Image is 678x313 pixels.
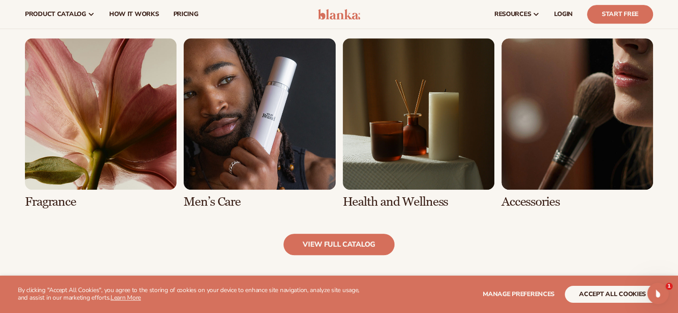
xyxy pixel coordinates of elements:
[184,38,335,209] div: 6 / 8
[18,287,370,302] p: By clicking "Accept All Cookies", you agree to the storing of cookies on your device to enhance s...
[501,38,653,209] div: 8 / 8
[483,290,555,298] span: Manage preferences
[109,11,159,18] span: How It Works
[494,11,531,18] span: resources
[343,38,494,209] div: 7 / 8
[565,286,660,303] button: accept all cookies
[318,9,360,20] img: logo
[173,11,198,18] span: pricing
[25,38,177,209] div: 5 / 8
[554,11,573,18] span: LOGIN
[666,283,673,290] span: 1
[25,11,86,18] span: product catalog
[284,234,394,255] a: view full catalog
[647,283,669,304] iframe: Intercom live chat
[483,286,555,303] button: Manage preferences
[587,5,653,24] a: Start Free
[111,293,141,302] a: Learn More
